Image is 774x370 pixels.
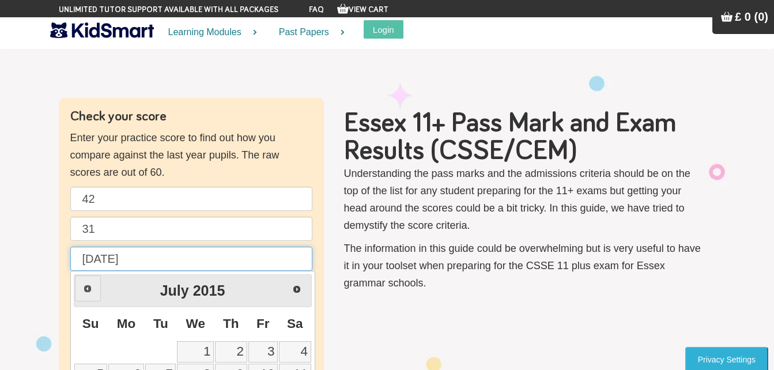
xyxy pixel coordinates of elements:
p: Understanding the pass marks and the admissions criteria should be on the top of the list for any... [344,165,704,234]
span: Prev [83,284,92,293]
span: Next [292,285,301,294]
img: Your items in the shopping basket [721,11,733,22]
input: Maths raw score [70,217,312,241]
span: Tuesday [153,316,168,331]
span: Thursday [223,316,239,331]
span: Sunday [82,316,99,331]
span: Unlimited tutor support available with all packages [59,4,278,16]
a: FAQ [309,6,324,14]
span: Monday [117,316,136,331]
button: Login [364,20,403,39]
img: KidSmart logo [50,20,154,40]
a: View Cart [337,6,388,14]
a: Learning Modules [154,17,265,48]
p: The information in this guide could be overwhelming but is very useful to have it in your toolset... [344,240,704,292]
a: Past Papers [265,17,352,48]
a: Next [284,276,310,302]
span: 2015 [193,282,225,299]
input: Date of birth (d/m/y) e.g. 27/12/2007 [70,247,312,271]
span: Friday [256,316,270,331]
input: English raw score [70,187,312,211]
span: July [160,282,189,299]
a: Prev [75,275,101,301]
span: £ 0 (0) [735,10,768,23]
a: 1 [177,341,214,363]
a: 2 [215,341,247,363]
a: 3 [248,341,278,363]
img: Your items in the shopping basket [337,3,349,14]
h4: Check your score [70,110,312,123]
a: 4 [279,341,311,363]
span: Saturday [287,316,303,331]
h1: Essex 11+ Pass Mark and Exam Results (CSSE/CEM) [344,110,704,165]
span: Wednesday [186,316,205,331]
p: Enter your practice score to find out how you compare against the last year pupils. The raw score... [70,129,312,181]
